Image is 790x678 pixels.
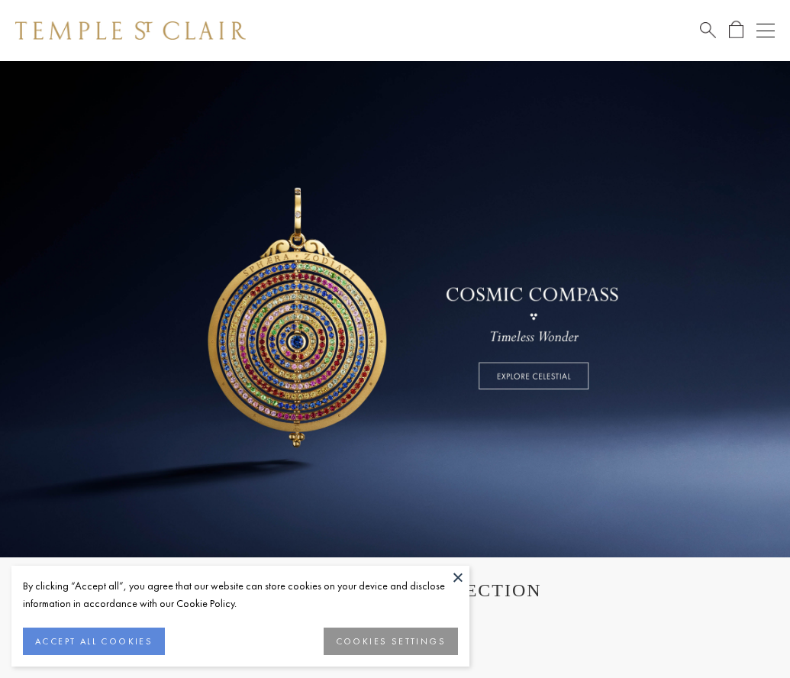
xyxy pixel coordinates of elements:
button: Open navigation [756,21,775,40]
img: Temple St. Clair [15,21,246,40]
a: Open Shopping Bag [729,21,743,40]
button: ACCEPT ALL COOKIES [23,628,165,655]
div: By clicking “Accept all”, you agree that our website can store cookies on your device and disclos... [23,577,458,612]
button: COOKIES SETTINGS [324,628,458,655]
a: Search [700,21,716,40]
